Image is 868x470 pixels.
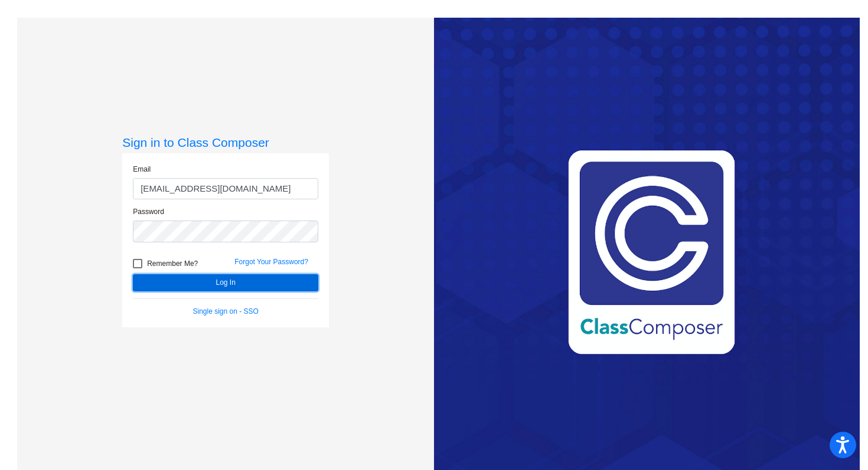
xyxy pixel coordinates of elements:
a: Single sign on - SSO [193,307,259,315]
button: Log In [133,274,318,291]
label: Password [133,206,164,217]
span: Remember Me? [147,257,198,271]
label: Email [133,164,151,175]
h3: Sign in to Class Composer [122,135,329,150]
a: Forgot Your Password? [234,258,308,266]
